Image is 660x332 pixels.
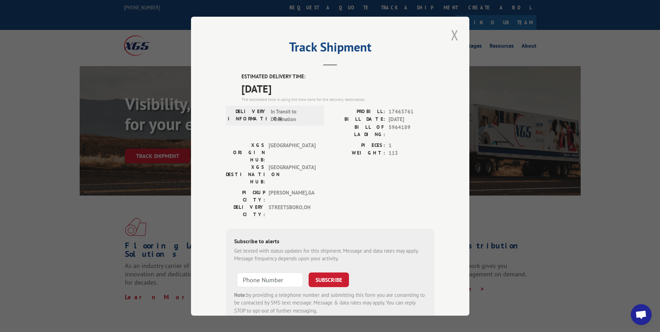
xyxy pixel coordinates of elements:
[226,141,265,163] label: XGS ORIGIN HUB:
[330,123,385,138] label: BILL OF LADING:
[226,189,265,203] label: PICKUP CITY:
[330,149,385,157] label: WEIGHT:
[389,108,435,116] span: 17463761
[269,141,316,163] span: [GEOGRAPHIC_DATA]
[389,116,435,124] span: [DATE]
[234,291,246,298] strong: Note:
[234,291,426,315] div: by providing a telephone number and submitting this form you are consenting to be contacted by SM...
[330,108,385,116] label: PROBILL:
[389,141,435,149] span: 1
[241,96,435,102] div: The estimated time is using the time zone for the delivery destination.
[269,163,316,185] span: [GEOGRAPHIC_DATA]
[389,149,435,157] span: 113
[269,203,316,218] span: STREETSBORO , OH
[449,25,461,45] button: Close modal
[228,108,267,123] label: DELIVERY INFORMATION:
[234,237,426,247] div: Subscribe to alerts
[241,80,435,96] span: [DATE]
[241,73,435,81] label: ESTIMATED DELIVERY TIME:
[226,42,435,55] h2: Track Shipment
[269,189,316,203] span: [PERSON_NAME] , GA
[389,123,435,138] span: 5964189
[631,304,652,325] a: Open chat
[234,247,426,262] div: Get texted with status updates for this shipment. Message and data rates may apply. Message frequ...
[226,203,265,218] label: DELIVERY CITY:
[309,272,349,287] button: SUBSCRIBE
[237,272,303,287] input: Phone Number
[330,141,385,149] label: PIECES:
[226,163,265,185] label: XGS DESTINATION HUB:
[271,108,318,123] span: In Transit to Destination
[330,116,385,124] label: BILL DATE:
